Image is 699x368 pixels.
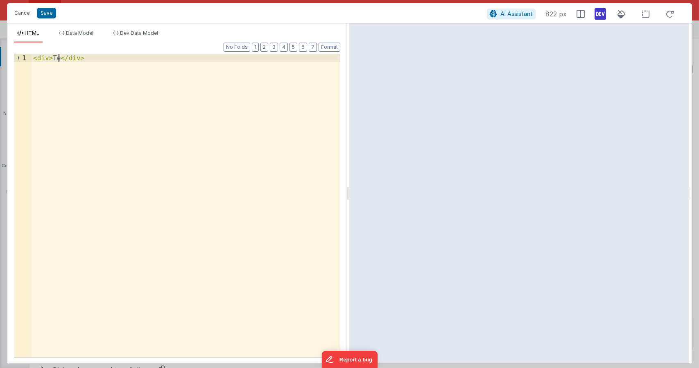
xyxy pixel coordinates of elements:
[252,43,259,52] button: 1
[321,351,378,368] iframe: Marker.io feedback button
[290,43,297,52] button: 5
[487,9,536,19] button: AI Assistant
[309,43,317,52] button: 7
[25,30,39,36] span: HTML
[299,43,307,52] button: 6
[14,54,32,62] div: 1
[37,8,56,18] button: Save
[224,43,250,52] button: No Folds
[500,10,533,17] span: AI Assistant
[10,7,35,19] button: Cancel
[120,30,158,36] span: Dev Data Model
[66,30,93,36] span: Data Model
[319,43,340,52] button: Format
[280,43,288,52] button: 4
[270,43,278,52] button: 3
[260,43,268,52] button: 2
[545,9,567,19] span: 822 px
